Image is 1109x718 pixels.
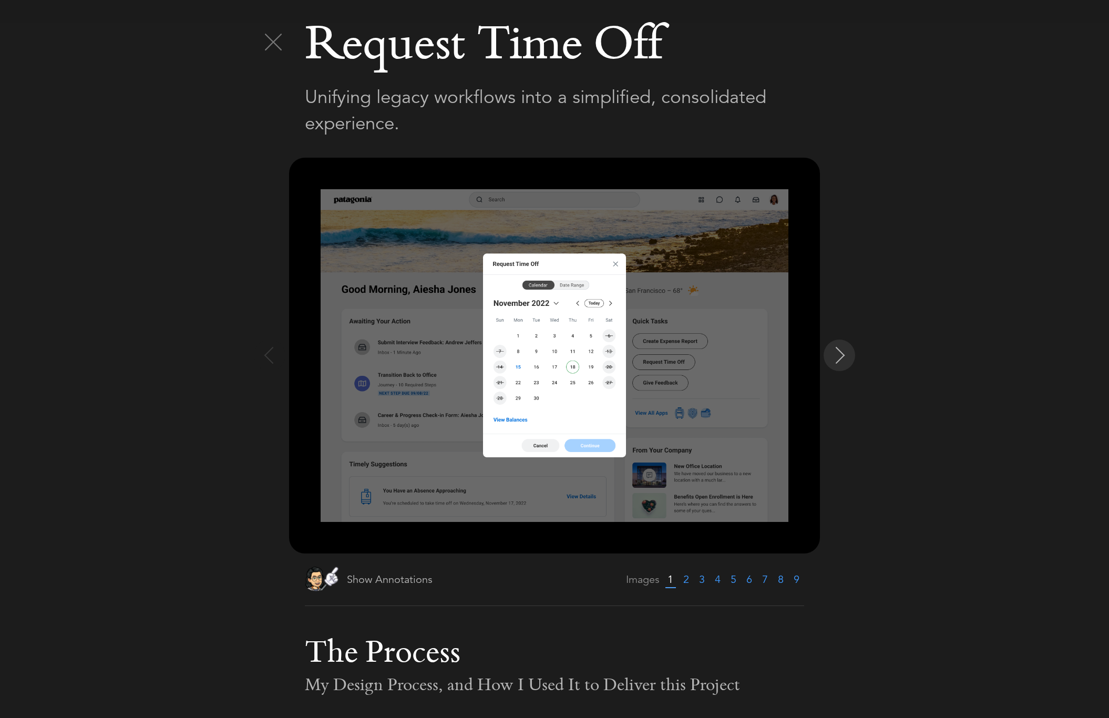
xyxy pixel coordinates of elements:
[731,573,736,586] a: 5
[699,573,705,586] a: 3
[778,573,784,586] a: 8
[794,573,799,586] a: 9
[321,189,788,522] img: 1.png
[265,34,282,50] img: close.svg
[305,21,663,74] div: Request Time Off
[305,674,804,698] div: My Design Process, and How I Used It to Deliver this Project
[668,573,673,586] a: 1
[305,84,804,158] div: Unifying legacy workflows into a simplified, consolidated experience.
[347,553,433,606] a: Show Annotations
[683,573,689,586] a: 2
[305,638,804,672] div: The Process
[832,347,849,364] img: arrow.svg
[715,573,721,586] a: 4
[260,347,277,364] img: arrow.svg
[746,573,752,586] a: 6
[626,553,660,606] span: Images
[762,573,768,586] a: 7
